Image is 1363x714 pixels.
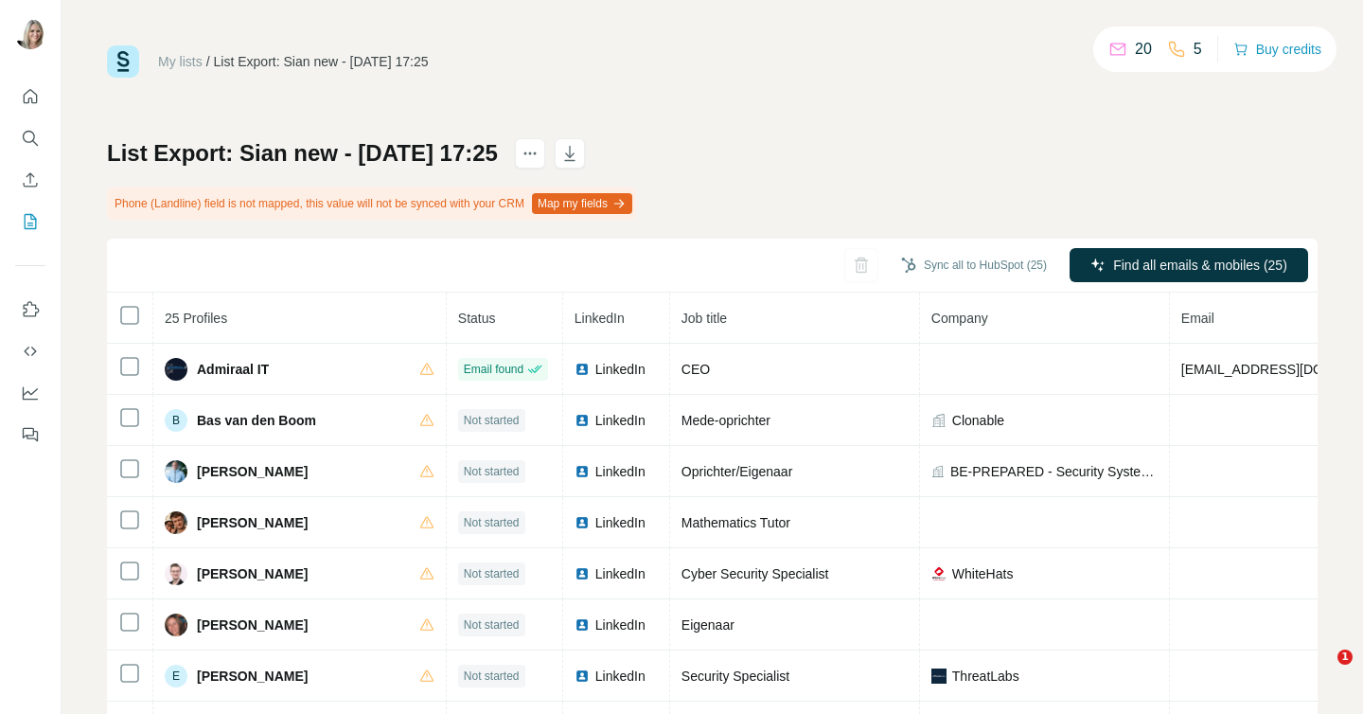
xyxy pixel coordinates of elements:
div: List Export: Sian new - [DATE] 17:25 [214,52,429,71]
img: Avatar [165,511,187,534]
div: E [165,665,187,687]
img: company-logo [931,566,947,581]
span: LinkedIn [595,513,646,532]
span: LinkedIn [595,616,646,634]
span: Oprichter/Eigenaar [681,464,793,479]
h1: List Export: Sian new - [DATE] 17:25 [107,138,498,169]
img: Avatar [15,19,45,49]
span: Email found [464,361,523,378]
span: Bas van den Boom [197,411,316,430]
span: Not started [464,616,520,634]
span: Job title [681,311,727,326]
span: Mede-oprichter [681,413,770,428]
button: Use Surfe API [15,334,45,368]
button: Enrich CSV [15,163,45,197]
a: My lists [158,54,203,69]
button: Find all emails & mobiles (25) [1070,248,1308,282]
div: Phone (Landline) field is not mapped, this value will not be synced with your CRM [107,187,636,220]
span: Company [931,311,988,326]
button: Buy credits [1233,36,1321,62]
span: LinkedIn [595,667,646,686]
span: Cyber Security Specialist [681,566,829,581]
iframe: Intercom live chat [1299,650,1344,695]
span: CEO [681,362,710,377]
span: 1 [1337,650,1353,665]
img: Avatar [165,358,187,381]
img: LinkedIn logo [575,362,590,377]
span: Not started [464,463,520,480]
button: actions [515,138,545,169]
span: LinkedIn [595,411,646,430]
div: B [165,409,187,432]
span: Clonable [952,411,1004,430]
li: / [206,52,210,71]
p: 5 [1194,38,1202,61]
span: [PERSON_NAME] [197,513,308,532]
img: LinkedIn logo [575,669,590,684]
p: 20 [1135,38,1152,61]
img: Avatar [165,460,187,483]
button: Quick start [15,80,45,114]
span: Mathematics Tutor [681,515,790,530]
span: Email [1181,311,1214,326]
span: Not started [464,668,520,685]
button: Use Surfe on LinkedIn [15,293,45,327]
button: Feedback [15,418,45,452]
span: LinkedIn [595,564,646,583]
span: [PERSON_NAME] [197,616,308,634]
span: Not started [464,412,520,429]
span: [PERSON_NAME] [197,462,308,481]
span: WhiteHats [952,564,1014,583]
button: Sync all to HubSpot (25) [888,251,1060,279]
span: Status [458,311,496,326]
img: company-logo [931,669,947,684]
img: LinkedIn logo [575,515,590,530]
span: BE-PREPARED - Security Systems B.V. [950,462,1158,481]
span: Security Specialist [681,669,789,684]
span: Not started [464,565,520,582]
span: LinkedIn [595,462,646,481]
button: Search [15,121,45,155]
span: Eigenaar [681,617,735,633]
span: Find all emails & mobiles (25) [1113,256,1287,275]
span: LinkedIn [575,311,625,326]
span: ThreatLabs [952,667,1019,686]
span: Not started [464,514,520,531]
span: [PERSON_NAME] [197,564,308,583]
img: LinkedIn logo [575,617,590,633]
img: LinkedIn logo [575,413,590,428]
img: LinkedIn logo [575,566,590,581]
span: LinkedIn [595,360,646,379]
button: My lists [15,205,45,239]
span: [PERSON_NAME] [197,667,308,686]
button: Dashboard [15,376,45,410]
img: Surfe Logo [107,45,139,78]
button: Map my fields [532,193,632,214]
span: Admiraal IT [197,360,269,379]
span: 25 Profiles [165,311,227,326]
img: Avatar [165,614,187,636]
img: LinkedIn logo [575,464,590,479]
img: Avatar [165,562,187,585]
